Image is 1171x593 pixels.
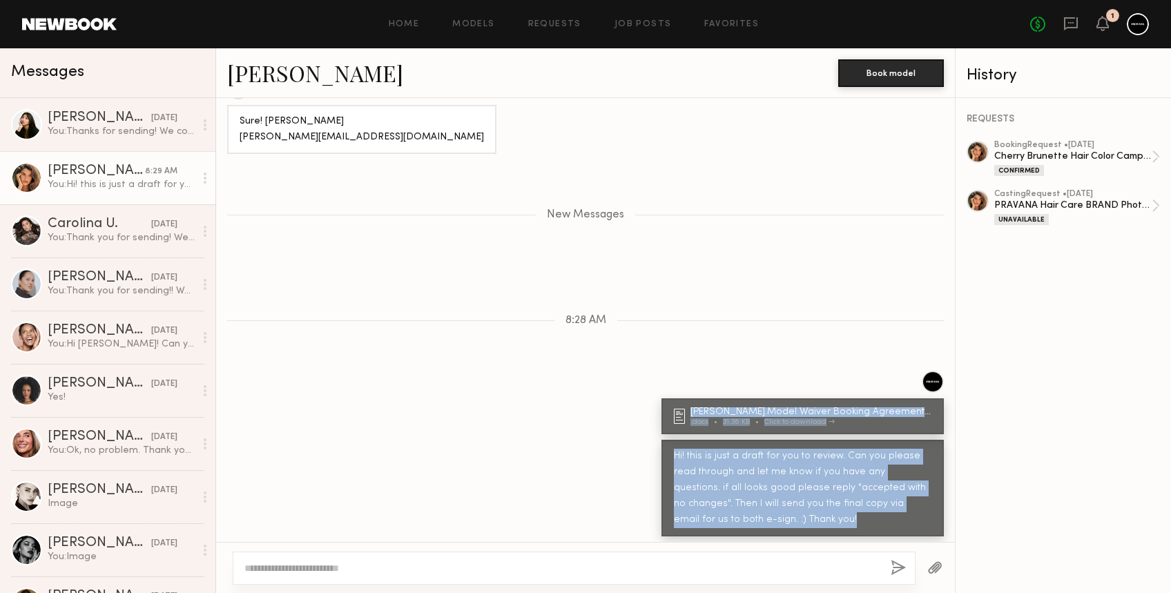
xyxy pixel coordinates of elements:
[565,315,606,327] span: 8:28 AM
[994,141,1152,150] div: booking Request • [DATE]
[48,111,151,125] div: [PERSON_NAME]
[145,165,177,178] div: 8:29 AM
[528,20,581,29] a: Requests
[48,324,151,338] div: [PERSON_NAME]
[48,217,151,231] div: Carolina U.
[994,165,1044,176] div: Confirmed
[48,271,151,284] div: [PERSON_NAME]
[48,430,151,444] div: [PERSON_NAME]
[151,537,177,550] div: [DATE]
[48,284,195,298] div: You: Thank you for sending!! We completed casting for this shoot, but we will have more castings ...
[48,444,195,457] div: You: Ok, no problem. Thank you for getting back to us.
[547,209,624,221] span: New Messages
[994,190,1152,199] div: casting Request • [DATE]
[48,377,151,391] div: [PERSON_NAME]
[452,20,494,29] a: Models
[48,231,195,244] div: You: Thank you for sending! We already casted for this project, but we will have more campaigns c...
[48,497,195,510] div: Image
[967,68,1160,84] div: History
[151,324,177,338] div: [DATE]
[11,64,84,80] span: Messages
[151,378,177,391] div: [DATE]
[838,59,944,87] button: Book model
[389,20,420,29] a: Home
[48,550,195,563] div: You: Image
[994,150,1152,163] div: Cherry Brunette Hair Color Campaign - PRAVANA
[1111,12,1114,20] div: 1
[994,214,1049,225] div: Unavailable
[994,190,1160,225] a: castingRequest •[DATE]PRAVANA Hair Care BRAND PhotoshootUnavailable
[48,536,151,550] div: [PERSON_NAME]
[48,391,195,404] div: Yes!
[151,484,177,497] div: [DATE]
[614,20,672,29] a: Job Posts
[151,431,177,444] div: [DATE]
[48,178,195,191] div: You: Hi! this is just a draft for you to review. Can you please read through and let me know if y...
[151,112,177,125] div: [DATE]
[151,271,177,284] div: [DATE]
[240,114,484,146] div: Sure! [PERSON_NAME] [PERSON_NAME][EMAIL_ADDRESS][DOMAIN_NAME]
[994,199,1152,212] div: PRAVANA Hair Care BRAND Photoshoot
[674,449,931,528] div: Hi! this is just a draft for you to review. Can you please read through and let me know if you ha...
[227,58,403,88] a: [PERSON_NAME]
[994,141,1160,176] a: bookingRequest •[DATE]Cherry Brunette Hair Color Campaign - PRAVANAConfirmed
[690,418,723,426] div: .docx
[674,407,936,426] a: [PERSON_NAME].Model Waiver Booking Agreement.draft.[DATE].docx31.36 KBClick to download
[48,483,151,497] div: [PERSON_NAME]
[690,407,936,417] div: [PERSON_NAME].Model Waiver Booking Agreement.draft.[DATE]
[48,338,195,351] div: You: Hi [PERSON_NAME]! Can you please send me your full name and email for your talent waiver and...
[151,218,177,231] div: [DATE]
[967,115,1160,124] div: REQUESTS
[48,164,145,178] div: [PERSON_NAME]
[723,418,764,426] div: 31.36 KB
[764,418,835,426] div: Click to download
[704,20,759,29] a: Favorites
[48,125,195,138] div: You: Thanks for sending! We completed casting for this shoot, but will have more campaigns coming...
[838,66,944,78] a: Book model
